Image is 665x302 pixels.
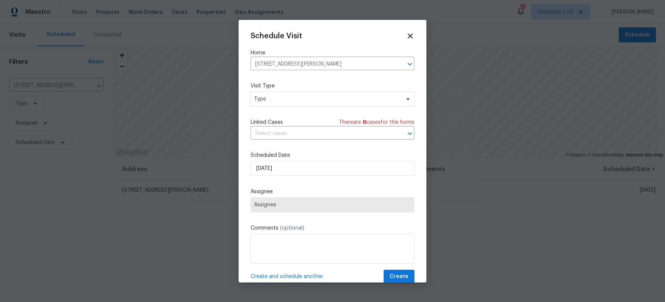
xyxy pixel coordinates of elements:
label: Scheduled Date [251,152,414,159]
span: Close [406,32,414,40]
span: There are case s for this home [339,119,414,126]
input: M/D/YYYY [251,161,414,176]
label: Visit Type [251,82,414,90]
span: Type [254,95,400,103]
span: Create [390,272,408,281]
button: Create [384,270,414,284]
input: Select cases [251,128,393,140]
input: Enter in an address [251,59,393,70]
label: Comments [251,224,414,232]
label: Home [251,49,414,57]
span: Schedule Visit [251,32,302,40]
span: Create and schedule another [251,273,323,280]
label: Assignee [251,188,414,195]
span: (optional) [280,225,304,231]
span: Assignee [254,202,411,208]
button: Open [405,128,415,139]
span: 0 [363,120,366,125]
span: Linked Cases [251,119,283,126]
button: Open [405,59,415,69]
